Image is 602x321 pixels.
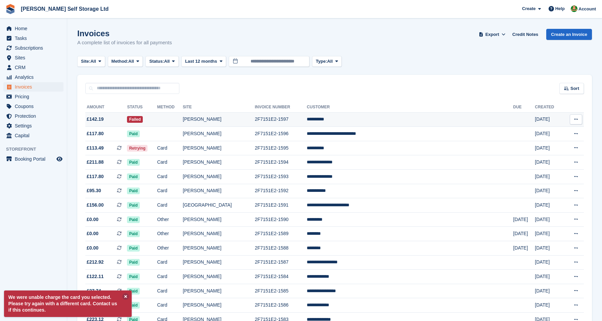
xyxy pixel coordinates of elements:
td: [DATE] [535,170,563,184]
a: menu [3,131,63,140]
p: A complete list of invoices for all payments [77,39,172,47]
td: [DATE] [535,198,563,213]
span: Tasks [15,34,55,43]
span: Paid [127,202,139,209]
td: Card [157,170,183,184]
span: £95.30 [87,187,101,194]
span: All [128,58,134,65]
td: 2F7151E2-1589 [255,227,307,241]
td: [PERSON_NAME] [183,255,255,270]
a: Preview store [55,155,63,163]
span: Paid [127,245,139,252]
td: [PERSON_NAME] [183,284,255,298]
td: [DATE] [535,284,563,298]
span: £142.19 [87,116,104,123]
button: Export [477,29,507,40]
span: Booking Portal [15,154,55,164]
span: £211.88 [87,159,104,166]
span: Sort [570,85,579,92]
th: Due [513,102,535,113]
span: £113.49 [87,145,104,152]
td: 2F7151E2-1593 [255,170,307,184]
td: Card [157,298,183,313]
td: 2F7151E2-1596 [255,127,307,141]
span: All [164,58,170,65]
span: Export [485,31,499,38]
a: menu [3,63,63,72]
a: Credit Notes [510,29,541,40]
td: [PERSON_NAME] [183,298,255,313]
span: Paid [127,173,139,180]
td: [DATE] [535,155,563,170]
th: Amount [85,102,127,113]
span: £212.92 [87,259,104,266]
a: menu [3,24,63,33]
td: [DATE] [535,127,563,141]
span: Invoices [15,82,55,92]
span: Coupons [15,102,55,111]
button: Method: All [108,56,143,67]
span: Status: [149,58,164,65]
span: Paid [127,230,139,237]
span: Paid [127,216,139,223]
a: menu [3,121,63,130]
span: £0.00 [87,216,98,223]
button: Status: All [145,56,178,67]
th: Customer [307,102,513,113]
td: Other [157,227,183,241]
h1: Invoices [77,29,172,38]
td: [PERSON_NAME] [183,141,255,155]
a: [PERSON_NAME] Self Storage Ltd [18,3,111,14]
span: Sites [15,53,55,62]
a: menu [3,82,63,92]
button: Type: All [312,56,342,67]
a: menu [3,34,63,43]
th: Method [157,102,183,113]
td: [PERSON_NAME] [183,184,255,198]
span: Paid [127,130,139,137]
td: [DATE] [513,212,535,227]
td: Other [157,212,183,227]
td: Card [157,184,183,198]
th: Status [127,102,157,113]
a: menu [3,72,63,82]
th: Invoice Number [255,102,307,113]
td: [DATE] [535,298,563,313]
span: Help [555,5,565,12]
span: £122.11 [87,273,104,280]
a: Create an Invoice [546,29,592,40]
span: Home [15,24,55,33]
td: Card [157,255,183,270]
td: [PERSON_NAME] [183,270,255,284]
td: [DATE] [513,241,535,256]
td: 2F7151E2-1588 [255,241,307,256]
td: 2F7151E2-1591 [255,198,307,213]
span: All [327,58,333,65]
th: Site [183,102,255,113]
button: Site: All [77,56,105,67]
span: Pricing [15,92,55,101]
span: Storefront [6,146,67,153]
span: Type: [316,58,327,65]
span: Paid [127,159,139,166]
span: £117.80 [87,130,104,137]
td: 2F7151E2-1592 [255,184,307,198]
img: Joshua Wild [571,5,577,12]
td: [DATE] [535,255,563,270]
span: Paid [127,302,139,309]
td: [PERSON_NAME] [183,112,255,127]
span: £0.00 [87,230,98,237]
td: [DATE] [535,241,563,256]
td: Card [157,155,183,170]
span: Protection [15,111,55,121]
span: CRM [15,63,55,72]
span: Paid [127,259,139,266]
a: menu [3,53,63,62]
button: Last 12 months [181,56,226,67]
td: 2F7151E2-1590 [255,212,307,227]
p: We were unable charge the card you selected. Please try again with a different card. Contact us i... [4,290,132,317]
span: All [90,58,96,65]
span: Paid [127,288,139,295]
td: 2F7151E2-1586 [255,298,307,313]
span: Account [578,6,596,12]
